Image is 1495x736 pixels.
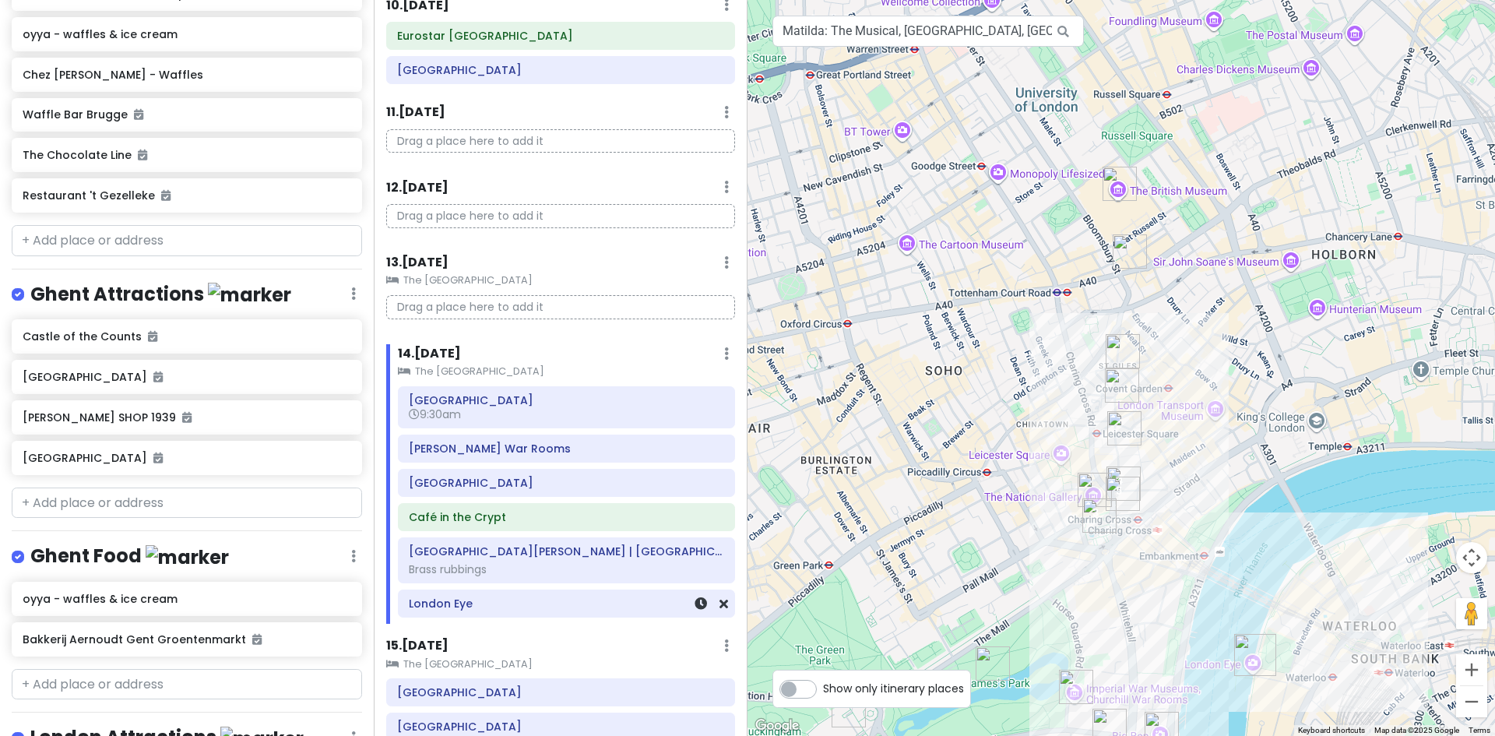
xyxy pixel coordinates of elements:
[751,716,803,736] img: Google
[397,63,724,77] h6: Eurostar Terminal London
[825,687,872,734] div: Buckingham Palace
[409,442,724,456] h6: Churchill War Rooms
[1456,542,1487,573] button: Map camera controls
[182,412,192,423] i: Added to itinerary
[719,595,728,613] a: Remove from day
[23,68,350,82] h6: Chez [PERSON_NAME] - Waffles
[386,638,448,654] h6: 15 . [DATE]
[208,283,291,307] img: marker
[409,597,724,611] h6: London Eye
[153,453,163,463] i: Added to itinerary
[409,393,724,407] h6: Westminster Abbey
[695,595,707,613] a: Set a time
[1099,470,1146,517] div: St Martin-in-the-Fields Church | London
[1096,160,1143,207] div: The British Museum
[409,562,724,576] div: Brass rubbings
[12,669,362,700] input: + Add place or address
[148,331,157,342] i: Added to itinerary
[23,188,350,202] h6: Restaurant 't Gezelleke
[23,107,350,121] h6: Waffle Bar Brugge
[30,544,229,569] h4: Ghent Food
[386,295,735,319] p: Drag a place here to add it
[386,180,448,196] h6: 12 . [DATE]
[1071,467,1118,513] div: The National Gallery
[772,16,1084,47] input: Search a place
[23,27,350,41] h6: oyya - waffles & ice cream
[1099,362,1145,409] div: Dishoom Covent Garden
[134,109,143,120] i: Added to itinerary
[23,451,350,465] h6: [GEOGRAPHIC_DATA]
[969,640,1016,687] div: St James's Park
[409,544,724,558] h6: St Martin-in-the-Fields Church | London
[1106,228,1153,275] div: Fishoria Fish and Chips
[23,148,350,162] h6: The Chocolate Line
[386,255,448,271] h6: 13 . [DATE]
[397,685,724,699] h6: Buckingham Palace
[823,680,964,697] span: Show only itinerary places
[1469,726,1490,734] a: Terms (opens in new tab)
[1101,405,1148,452] div: Knoops
[1053,664,1099,710] div: Churchill War Rooms
[23,370,350,384] h6: [GEOGRAPHIC_DATA]
[1228,628,1282,682] div: London Eye
[398,364,735,379] small: The [GEOGRAPHIC_DATA]
[23,410,350,424] h6: [PERSON_NAME] SHOP 1939
[23,592,350,606] h6: oyya - waffles & ice cream
[12,225,362,256] input: + Add place or address
[161,190,171,201] i: Added to itinerary
[23,632,350,646] h6: Bakkerij Aernoudt Gent Groentenmarkt
[409,476,724,490] h6: Trafalgar Square
[30,282,291,308] h4: Ghent Attractions
[1374,726,1459,734] span: Map data ©2025 Google
[1100,460,1147,507] div: Café in the Crypt
[386,104,445,121] h6: 11 . [DATE]
[1099,328,1146,375] div: Matilda: The Musical
[23,329,350,343] h6: Castle of the Counts
[138,150,147,160] i: Added to itinerary
[398,346,461,362] h6: 14 . [DATE]
[409,510,724,524] h6: Café in the Crypt
[1456,598,1487,629] button: Drag Pegman onto the map to open Street View
[252,634,262,645] i: Added to itinerary
[1076,492,1123,539] div: Trafalgar Square
[1456,654,1487,685] button: Zoom in
[386,657,735,672] small: The [GEOGRAPHIC_DATA]
[1298,725,1365,736] button: Keyboard shortcuts
[386,204,735,228] p: Drag a place here to add it
[397,29,724,43] h6: Eurostar Brussels Terminal
[153,372,163,382] i: Added to itinerary
[386,273,735,288] small: The [GEOGRAPHIC_DATA]
[409,407,461,422] span: 9:30am
[12,488,362,519] input: + Add place or address
[1456,686,1487,717] button: Zoom out
[386,129,735,153] p: Drag a place here to add it
[397,720,724,734] h6: St James's Park
[146,545,229,569] img: marker
[751,716,803,736] a: Open this area in Google Maps (opens a new window)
